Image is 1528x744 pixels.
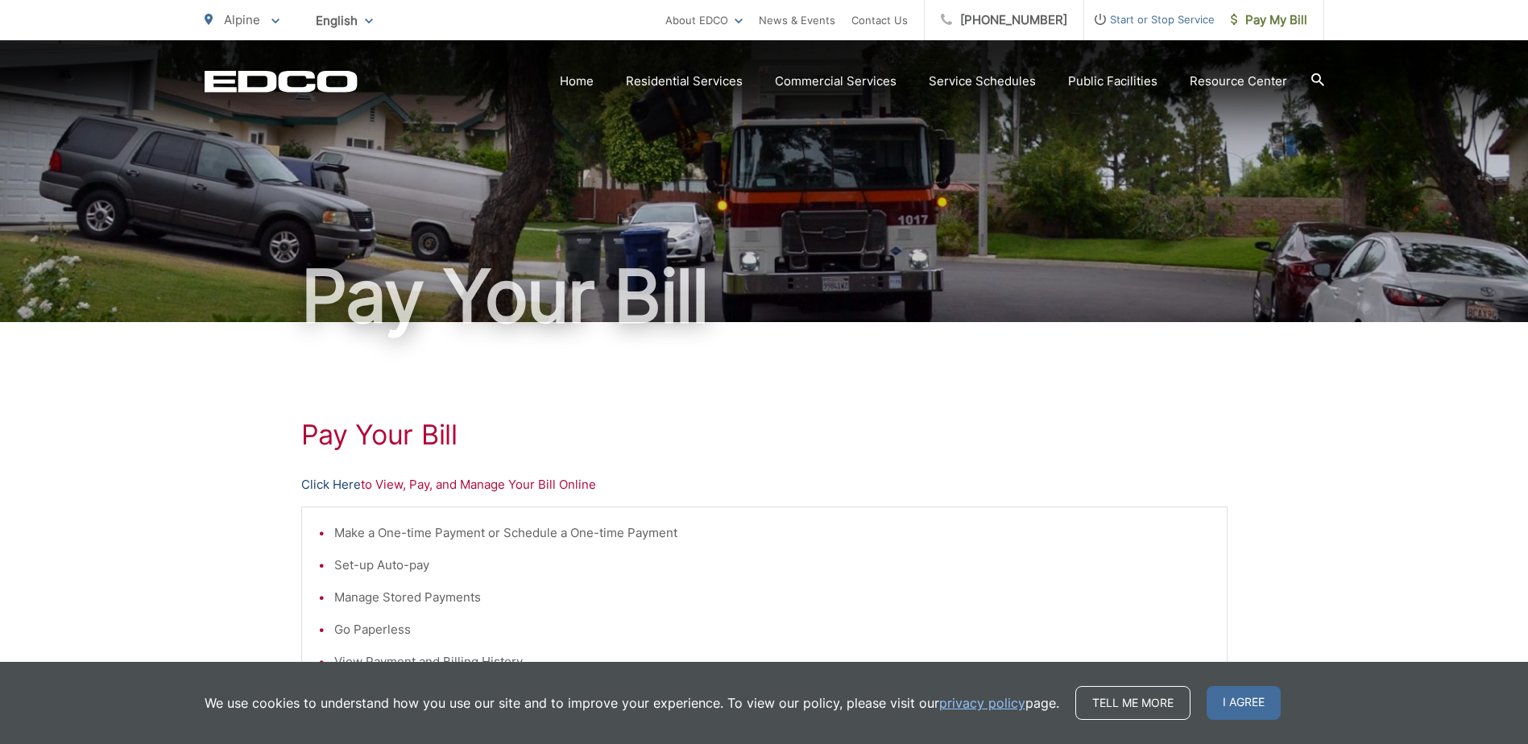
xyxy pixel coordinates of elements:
[334,588,1211,607] li: Manage Stored Payments
[929,72,1036,91] a: Service Schedules
[301,475,1228,494] p: to View, Pay, and Manage Your Bill Online
[205,693,1059,713] p: We use cookies to understand how you use our site and to improve your experience. To view our pol...
[301,475,361,494] a: Click Here
[224,12,260,27] span: Alpine
[301,419,1228,451] h1: Pay Your Bill
[626,72,743,91] a: Residential Services
[1075,686,1191,720] a: Tell me more
[1190,72,1287,91] a: Resource Center
[775,72,897,91] a: Commercial Services
[334,652,1211,672] li: View Payment and Billing History
[851,10,908,30] a: Contact Us
[1068,72,1157,91] a: Public Facilities
[665,10,743,30] a: About EDCO
[304,6,385,35] span: English
[1207,686,1281,720] span: I agree
[939,693,1025,713] a: privacy policy
[205,256,1324,337] h1: Pay Your Bill
[1231,10,1307,30] span: Pay My Bill
[334,523,1211,543] li: Make a One-time Payment or Schedule a One-time Payment
[560,72,594,91] a: Home
[205,70,358,93] a: EDCD logo. Return to the homepage.
[334,556,1211,575] li: Set-up Auto-pay
[334,620,1211,639] li: Go Paperless
[759,10,835,30] a: News & Events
